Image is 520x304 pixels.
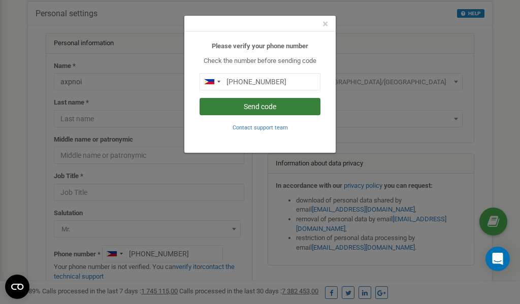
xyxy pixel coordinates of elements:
span: × [322,18,328,30]
b: Please verify your phone number [212,42,308,50]
input: 0905 123 4567 [200,73,320,90]
a: Contact support team [233,123,288,131]
button: Open CMP widget [5,275,29,299]
div: Telephone country code [200,74,223,90]
button: Close [322,19,328,29]
small: Contact support team [233,124,288,131]
div: Open Intercom Messenger [485,247,510,271]
p: Check the number before sending code [200,56,320,66]
button: Send code [200,98,320,115]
